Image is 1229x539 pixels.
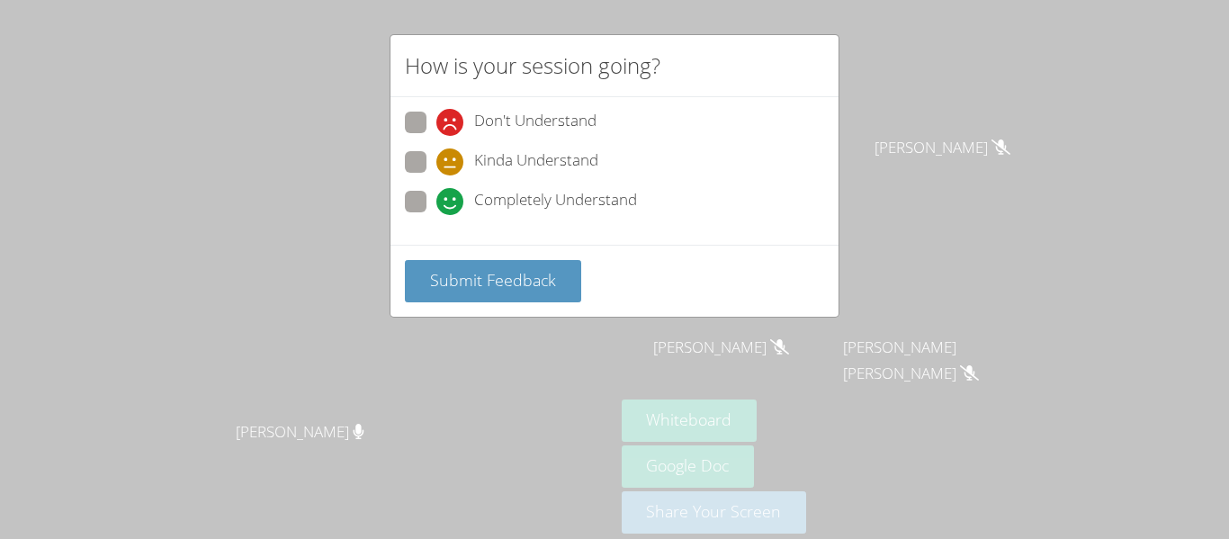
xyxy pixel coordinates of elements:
span: Submit Feedback [430,269,556,291]
button: Submit Feedback [405,260,581,302]
h2: How is your session going? [405,49,660,82]
span: Don't Understand [474,109,597,136]
span: Kinda Understand [474,148,598,175]
span: Completely Understand [474,188,637,215]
